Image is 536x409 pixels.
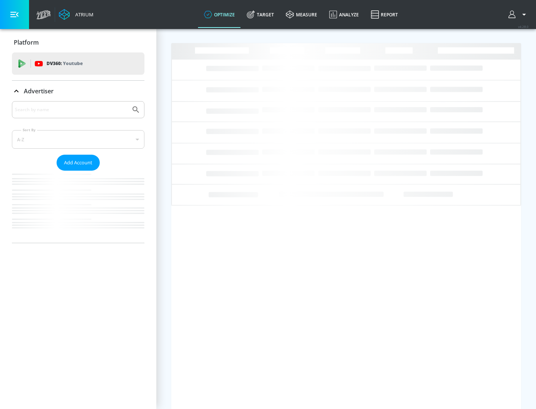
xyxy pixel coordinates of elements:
nav: list of Advertiser [12,171,144,243]
a: Report [365,1,404,28]
label: Sort By [21,128,37,132]
div: Advertiser [12,81,144,102]
span: v 4.28.0 [518,25,529,29]
button: Add Account [57,155,100,171]
div: Platform [12,32,144,53]
input: Search by name [15,105,128,115]
a: optimize [198,1,241,28]
p: Platform [14,38,39,46]
div: Atrium [72,11,93,18]
span: Add Account [64,158,92,167]
a: Target [241,1,280,28]
div: DV360: Youtube [12,52,144,75]
div: Advertiser [12,101,144,243]
a: Atrium [59,9,93,20]
a: Analyze [323,1,365,28]
p: DV360: [47,59,83,68]
p: Advertiser [24,87,54,95]
a: measure [280,1,323,28]
p: Youtube [63,59,83,67]
div: A-Z [12,130,144,149]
